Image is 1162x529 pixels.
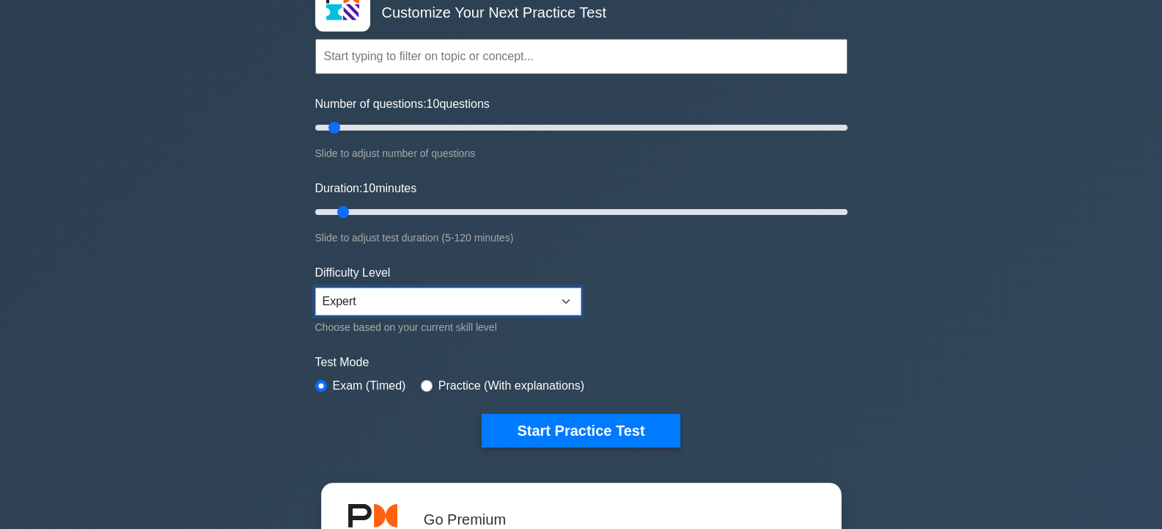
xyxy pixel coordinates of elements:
label: Test Mode [315,354,847,371]
div: Slide to adjust number of questions [315,145,847,162]
div: Choose based on your current skill level [315,318,581,336]
label: Duration: minutes [315,180,417,197]
label: Number of questions: questions [315,95,490,113]
label: Exam (Timed) [333,377,406,395]
span: 10 [427,98,440,110]
span: 10 [362,182,375,194]
div: Slide to adjust test duration (5-120 minutes) [315,229,847,247]
label: Difficulty Level [315,264,391,282]
input: Start typing to filter on topic or concept... [315,39,847,74]
button: Start Practice Test [482,414,680,448]
label: Practice (With explanations) [438,377,584,395]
